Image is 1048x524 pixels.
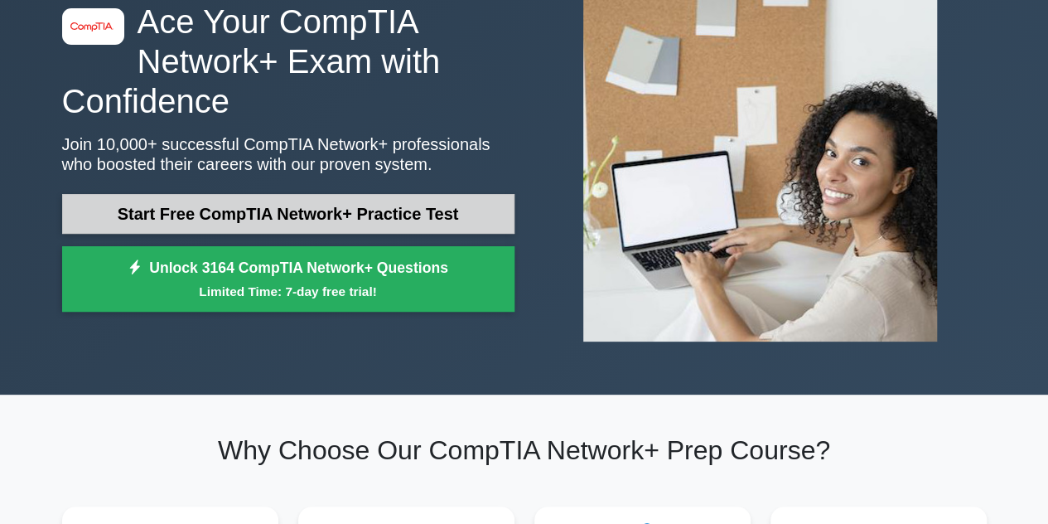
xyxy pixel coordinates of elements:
a: Start Free CompTIA Network+ Practice Test [62,194,514,234]
a: Unlock 3164 CompTIA Network+ QuestionsLimited Time: 7-day free trial! [62,246,514,313]
p: Join 10,000+ successful CompTIA Network+ professionals who boosted their careers with our proven ... [62,134,514,174]
h1: Ace Your CompTIA Network+ Exam with Confidence [62,2,514,121]
small: Limited Time: 7-day free trial! [83,282,494,301]
h2: Why Choose Our CompTIA Network+ Prep Course? [62,434,987,466]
